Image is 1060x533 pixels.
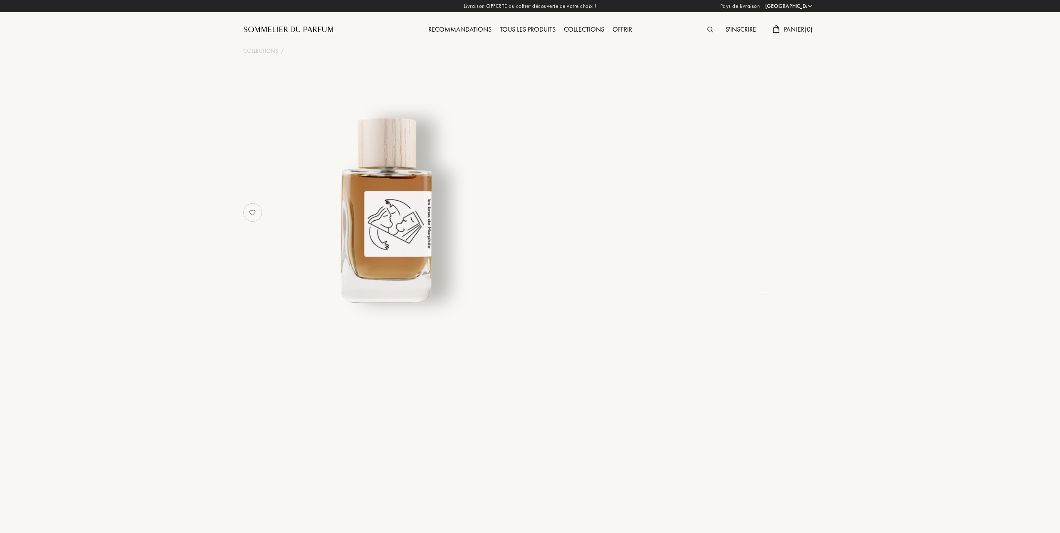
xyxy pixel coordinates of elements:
a: Recommandations [424,25,496,34]
a: Tous les produits [496,25,560,34]
div: S'inscrire [721,25,760,35]
img: cart.svg [773,25,779,33]
img: undefined undefined [284,106,489,311]
a: Offrir [608,25,636,34]
div: / [281,47,284,55]
span: Panier ( 0 ) [784,25,813,34]
a: Collections [243,47,278,55]
div: Offrir [608,25,636,35]
img: search_icn.svg [707,27,713,32]
div: Collections [560,25,608,35]
div: Tous les produits [496,25,560,35]
img: no_like_p.png [244,204,261,221]
a: S'inscrire [721,25,760,34]
span: Pays de livraison : [720,2,763,10]
a: Sommelier du Parfum [243,25,334,35]
img: arrow_w.png [807,3,813,9]
a: Collections [560,25,608,34]
div: Recommandations [424,25,496,35]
